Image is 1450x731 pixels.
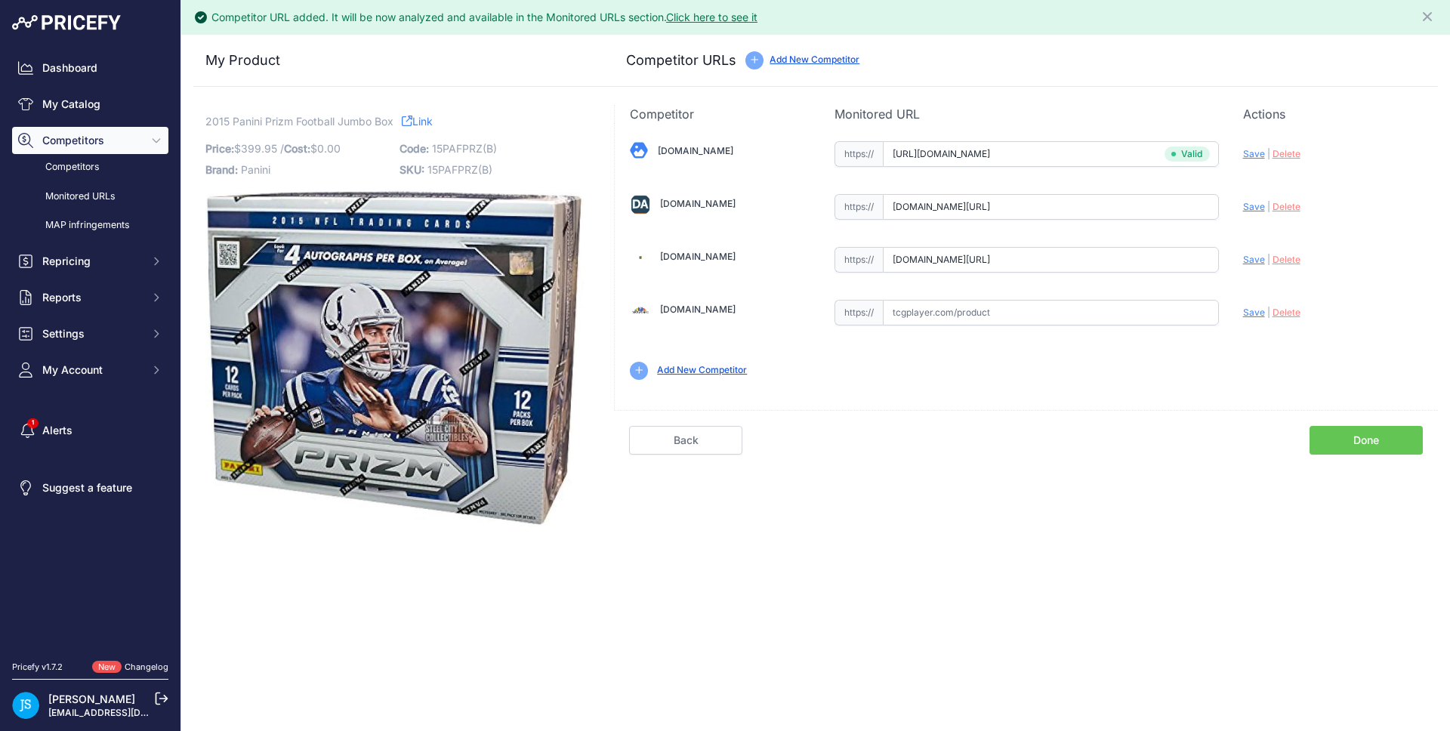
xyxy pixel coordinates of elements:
span: Repricing [42,254,141,269]
button: Repricing [12,248,168,275]
input: tcgplayer.com/product [883,300,1219,325]
span: Save [1243,201,1265,212]
a: [DOMAIN_NAME] [660,198,736,209]
span: Save [1243,148,1265,159]
span: New [92,661,122,674]
a: Dashboard [12,54,168,82]
img: Pricefy Logo [12,15,121,30]
h3: Competitor URLs [626,50,736,71]
a: [DOMAIN_NAME] [660,304,736,315]
input: dacardworld.com/product [883,194,1219,220]
span: Panini [241,163,270,176]
a: Add New Competitor [657,364,747,375]
span: | [1267,254,1270,265]
span: SKU: [400,163,424,176]
span: Delete [1273,307,1300,318]
a: Suggest a feature [12,474,168,501]
a: [EMAIL_ADDRESS][DOMAIN_NAME] [48,707,206,718]
button: Reports [12,284,168,311]
div: Competitor URL added. It will be now analyzed and available in the Monitored URLs section. [211,10,757,25]
span: https:// [835,247,883,273]
p: Monitored URL [835,105,1219,123]
a: Click here to see it [666,11,757,23]
span: Brand: [205,163,238,176]
span: Code: [400,142,429,155]
span: Price: [205,142,234,155]
span: | [1267,307,1270,318]
input: steelcitycollectibles.com/product [883,247,1219,273]
span: Reports [42,290,141,305]
span: Competitors [42,133,141,148]
h3: My Product [205,50,584,71]
nav: Sidebar [12,54,168,643]
span: Delete [1273,201,1300,212]
a: Done [1310,426,1423,455]
a: Alerts [12,417,168,444]
button: Settings [12,320,168,347]
span: 399.95 [241,142,277,155]
p: Competitor [630,105,810,123]
button: Close [1420,6,1438,24]
span: 2015 Panini Prizm Football Jumbo Box [205,112,393,131]
a: MAP infringements [12,212,168,239]
a: [PERSON_NAME] [48,692,135,705]
span: Save [1243,254,1265,265]
a: Add New Competitor [770,54,859,65]
p: $ [205,138,390,159]
a: [DOMAIN_NAME] [660,251,736,262]
a: Changelog [125,662,168,672]
span: Save [1243,307,1265,318]
span: Delete [1273,254,1300,265]
span: Settings [42,326,141,341]
span: | [1267,201,1270,212]
a: Monitored URLs [12,184,168,210]
a: Link [402,112,433,131]
button: My Account [12,356,168,384]
p: Actions [1243,105,1423,123]
a: [DOMAIN_NAME] [658,145,733,156]
span: https:// [835,300,883,325]
span: Cost: [284,142,310,155]
span: Delete [1273,148,1300,159]
a: Competitors [12,154,168,180]
button: Competitors [12,127,168,154]
a: Back [629,426,742,455]
span: 15PAFPRZ(B) [427,163,492,176]
span: 0.00 [317,142,341,155]
span: https:// [835,194,883,220]
span: 15PAFPRZ(B) [432,142,497,155]
input: blowoutcards.com/product [883,141,1219,167]
span: My Account [42,362,141,378]
div: Pricefy v1.7.2 [12,661,63,674]
span: | [1267,148,1270,159]
span: https:// [835,141,883,167]
a: My Catalog [12,91,168,118]
span: / $ [280,142,341,155]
